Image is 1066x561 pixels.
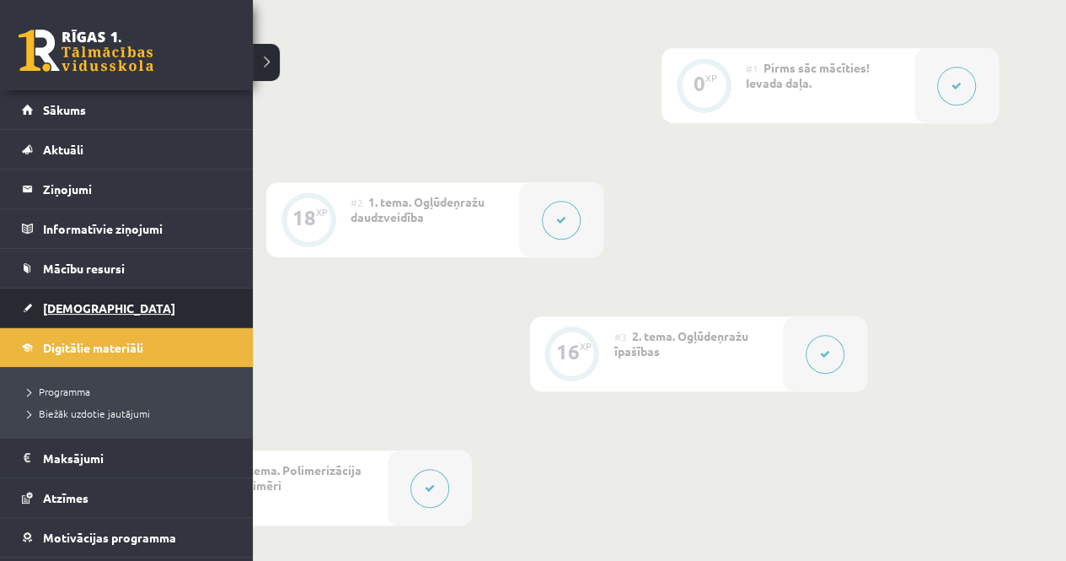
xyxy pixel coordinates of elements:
[43,300,175,316] span: [DEMOGRAPHIC_DATA]
[580,342,592,351] div: XP
[614,328,748,359] span: 2. tema. Ogļūdeņražu īpašības
[43,340,143,355] span: Digitālie materiāli
[614,330,627,343] span: #3
[694,76,705,91] div: 0
[556,344,580,359] div: 16
[351,196,363,209] span: #2
[22,90,232,129] a: Sākums
[22,518,232,557] a: Motivācijas programma
[43,170,232,208] legend: Ziņojumi
[21,406,236,421] a: Biežāk uzdotie jautājumi
[21,407,150,420] span: Biežāk uzdotie jautājumi
[746,60,870,90] span: Pirms sāc mācīties! Ievada daļa.
[22,289,232,327] a: [DEMOGRAPHIC_DATA]
[219,462,362,493] span: 3. tema. Polimerizācija un polimēri
[22,130,232,169] a: Aktuāli
[351,194,485,224] span: 1. tema. Ogļūdeņražu daudzveidība
[43,439,232,477] legend: Maksājumi
[21,384,236,399] a: Programma
[22,170,232,208] a: Ziņojumi
[746,62,758,75] span: #1
[22,439,232,477] a: Maksājumi
[316,208,328,217] div: XP
[22,328,232,367] a: Digitālie materiāli
[43,142,83,157] span: Aktuāli
[292,210,316,225] div: 18
[43,102,86,117] span: Sākums
[21,385,90,398] span: Programma
[43,261,125,276] span: Mācību resursi
[22,209,232,248] a: Informatīvie ziņojumi
[43,209,232,248] legend: Informatīvie ziņojumi
[19,30,153,72] a: Rīgas 1. Tālmācības vidusskola
[43,530,176,545] span: Motivācijas programma
[22,478,232,517] a: Atzīmes
[43,490,88,505] span: Atzīmes
[22,249,232,288] a: Mācību resursi
[705,73,717,83] div: XP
